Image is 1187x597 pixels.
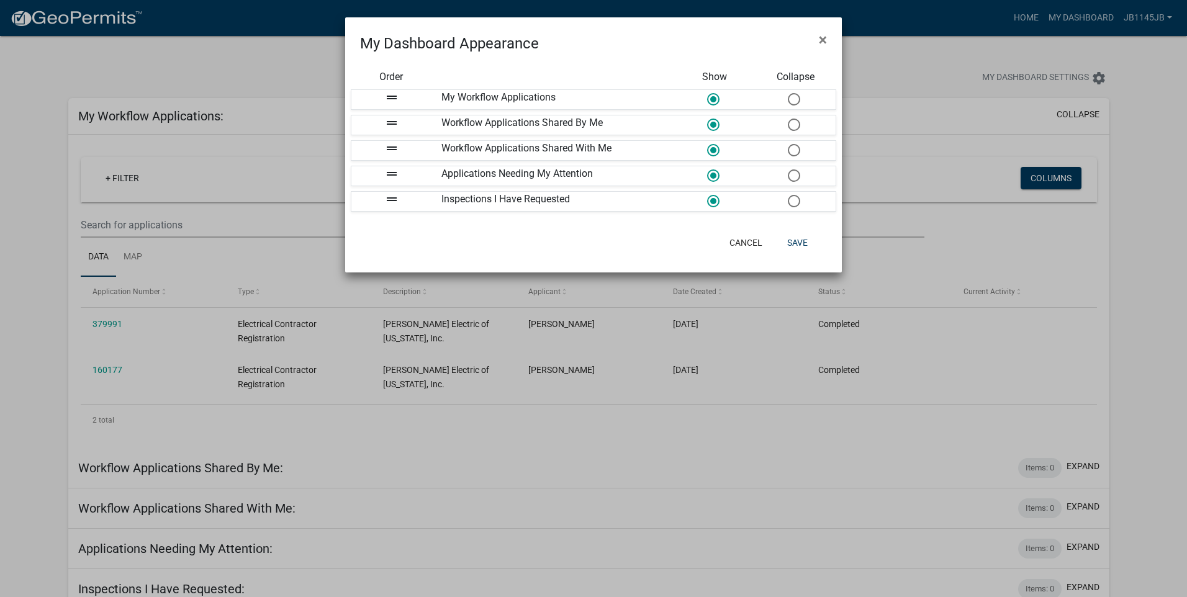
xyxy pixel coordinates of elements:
div: Show [674,70,755,84]
span: × [819,31,827,48]
h4: My Dashboard Appearance [360,32,539,55]
div: My Workflow Applications [432,90,674,109]
div: Workflow Applications Shared By Me [432,115,674,135]
i: drag_handle [384,90,399,105]
i: drag_handle [384,192,399,207]
button: Close [809,22,837,57]
div: Collapse [756,70,836,84]
div: Applications Needing My Attention [432,166,674,186]
div: Inspections I Have Requested [432,192,674,211]
div: Workflow Applications Shared With Me [432,141,674,160]
div: Order [351,70,431,84]
i: drag_handle [384,141,399,156]
i: drag_handle [384,115,399,130]
i: drag_handle [384,166,399,181]
button: Save [777,231,818,254]
button: Cancel [720,231,772,254]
